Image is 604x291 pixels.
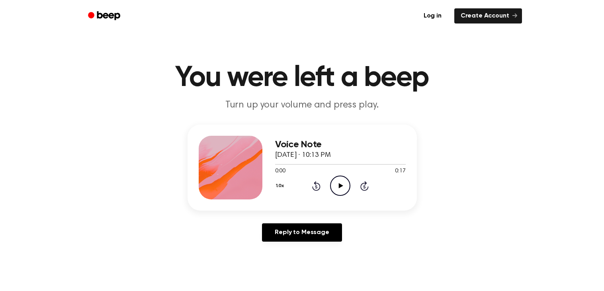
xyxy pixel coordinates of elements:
button: 1.0x [275,179,287,193]
span: [DATE] · 10:13 PM [275,152,331,159]
a: Log in [416,7,450,25]
h3: Voice Note [275,139,406,150]
a: Reply to Message [262,223,342,242]
span: 0:00 [275,167,285,176]
a: Create Account [454,8,522,23]
a: Beep [82,8,127,24]
p: Turn up your volume and press play. [149,99,455,112]
span: 0:17 [395,167,405,176]
h1: You were left a beep [98,64,506,92]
